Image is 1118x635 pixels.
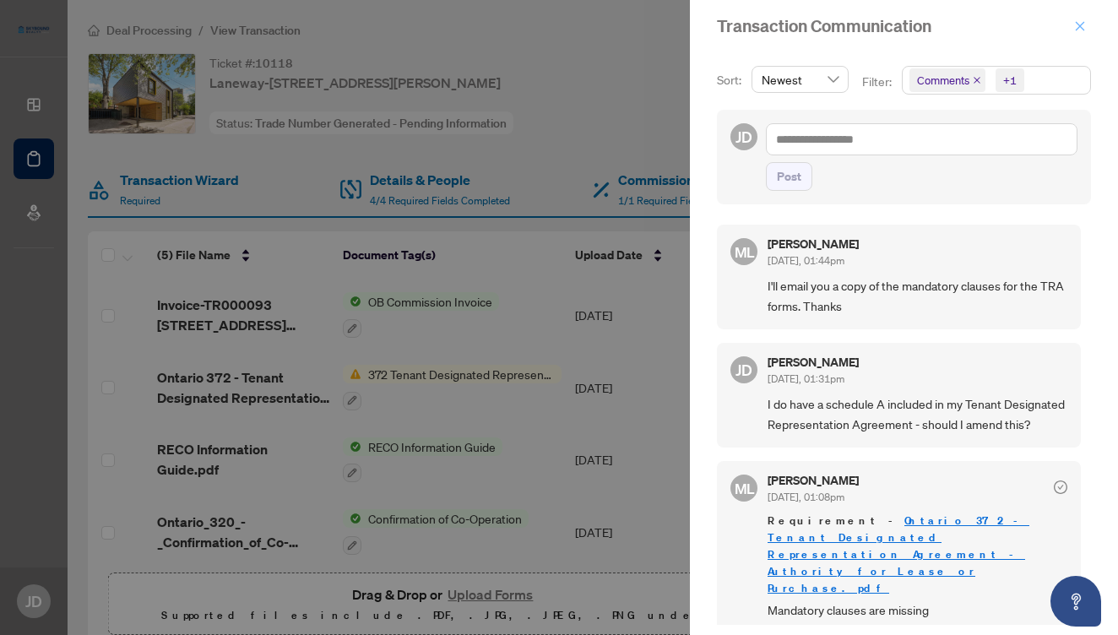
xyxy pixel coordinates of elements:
p: Filter: [862,73,894,91]
span: close [973,76,981,84]
span: I do have a schedule A included in my Tenant Designated Representation Agreement - should I amend... [768,394,1067,434]
div: Transaction Communication [717,14,1069,39]
span: close [1074,20,1086,32]
span: Mandatory clauses are missing [768,600,1067,620]
p: Sort: [717,71,745,90]
span: [DATE], 01:08pm [768,491,844,503]
span: Requirement - [768,513,1067,597]
button: Post [766,162,812,191]
span: JD [735,125,752,149]
span: Newest [762,67,838,92]
div: +1 [1003,72,1017,89]
h5: [PERSON_NAME] [768,356,859,368]
span: Comments [917,72,969,89]
button: Open asap [1050,576,1101,627]
span: JD [735,358,752,382]
h5: [PERSON_NAME] [768,475,859,486]
span: check-circle [1054,480,1067,494]
span: [DATE], 01:31pm [768,372,844,385]
span: I'll email you a copy of the mandatory clauses for the TRA forms. Thanks [768,276,1067,316]
h5: [PERSON_NAME] [768,238,859,250]
span: ML [734,476,754,499]
span: [DATE], 01:44pm [768,254,844,267]
span: ML [734,241,754,263]
span: Comments [909,68,985,92]
a: Ontario 372 - Tenant Designated Representation Agreement - Authority for Lease or Purchase.pdf [768,513,1029,595]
